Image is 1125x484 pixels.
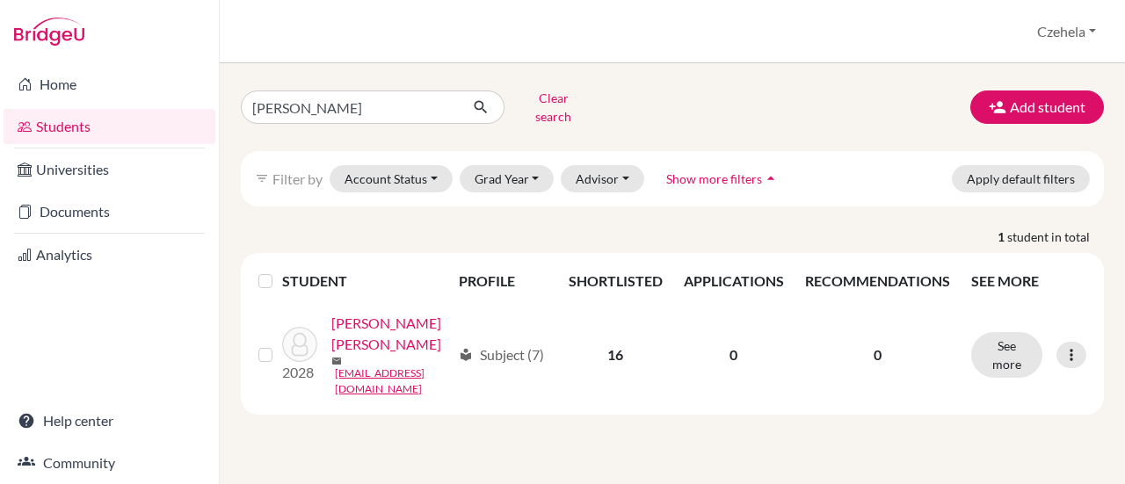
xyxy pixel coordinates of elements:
[4,67,215,102] a: Home
[558,260,673,302] th: SHORTLISTED
[970,90,1104,124] button: Add student
[4,445,215,480] a: Community
[4,194,215,229] a: Documents
[762,170,780,187] i: arrow_drop_up
[272,170,323,187] span: Filter by
[459,348,473,362] span: local_library
[335,365,451,397] a: [EMAIL_ADDRESS][DOMAIN_NAME]
[795,260,961,302] th: RECOMMENDATIONS
[460,165,555,192] button: Grad Year
[4,152,215,187] a: Universities
[330,165,453,192] button: Account Status
[971,332,1042,378] button: See more
[241,90,459,124] input: Find student by name...
[459,344,544,365] div: Subject (7)
[558,302,673,408] td: 16
[4,237,215,272] a: Analytics
[282,260,448,302] th: STUDENT
[504,84,602,130] button: Clear search
[673,260,795,302] th: APPLICATIONS
[952,165,1090,192] button: Apply default filters
[673,302,795,408] td: 0
[448,260,558,302] th: PROFILE
[331,356,342,366] span: mail
[1007,228,1104,246] span: student in total
[1029,15,1104,48] button: Czehela
[282,327,317,362] img: Albuja Guerrero, Briana
[4,109,215,144] a: Students
[666,171,762,186] span: Show more filters
[282,362,317,383] p: 2028
[805,344,950,365] p: 0
[998,228,1007,246] strong: 1
[331,313,451,355] a: [PERSON_NAME] [PERSON_NAME]
[4,403,215,438] a: Help center
[651,165,795,192] button: Show more filtersarrow_drop_up
[561,165,644,192] button: Advisor
[255,171,269,185] i: filter_list
[961,260,1097,302] th: SEE MORE
[14,18,84,46] img: Bridge-U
